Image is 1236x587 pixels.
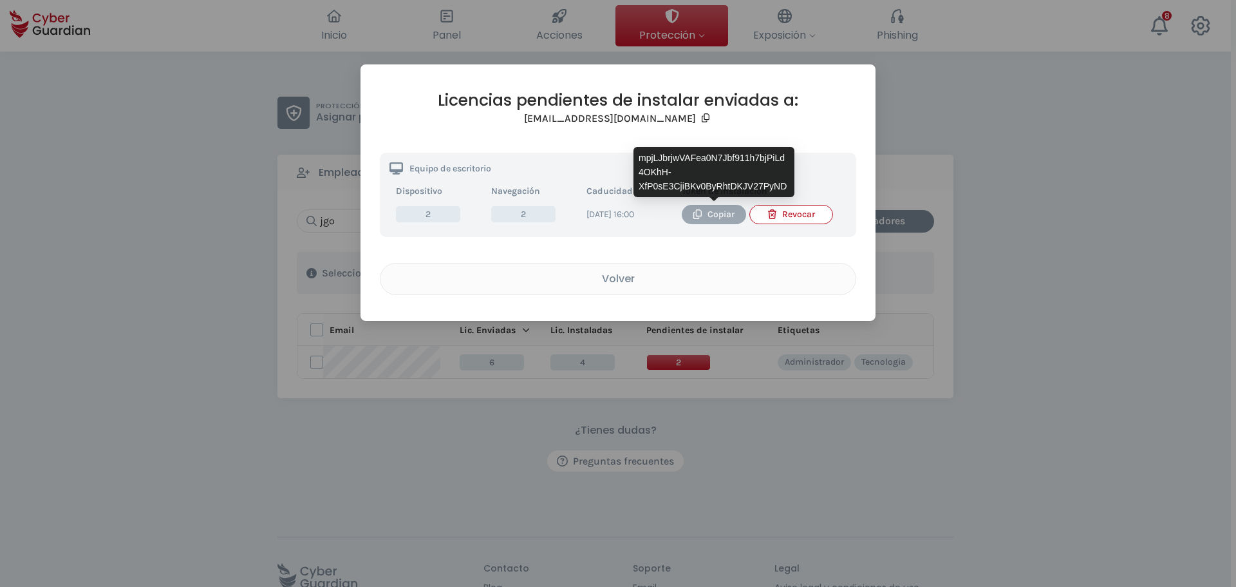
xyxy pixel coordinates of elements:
[396,206,460,222] span: 2
[485,181,580,202] th: Navegación
[691,207,736,222] div: Copiar
[380,263,856,295] button: Volver
[699,110,712,127] button: Copy email
[633,147,794,197] div: mpjLJbrjwVAFea0N7Jbf911h7bjPiLd4OKhH-XfP0sE3CjiBKv0ByRhtDKJV27PyND
[380,90,856,110] h2: Licencias pendientes de instalar enviadas a:
[491,206,556,222] span: 2
[749,205,833,224] button: Revocar
[409,164,491,173] p: Equipo de escritorio
[389,181,485,202] th: Dispositivo
[580,181,675,202] th: Caducidad
[524,112,696,125] h3: [EMAIL_ADDRESS][DOMAIN_NAME]
[760,207,823,222] div: Revocar
[580,202,675,227] td: [DATE] 16:00
[682,205,746,224] button: Copiar
[390,271,846,287] div: Volver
